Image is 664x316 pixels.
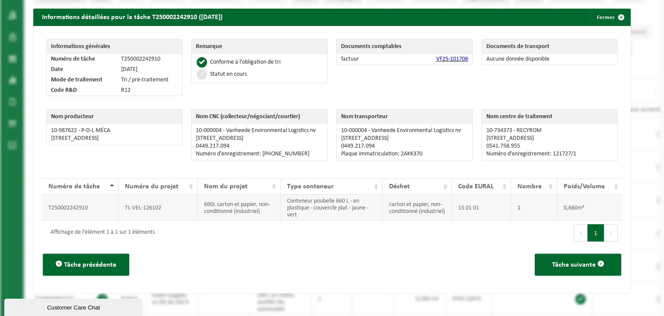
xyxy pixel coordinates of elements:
[51,127,178,134] p: 10-987622 - P-D-L MÉCA
[287,183,334,190] span: Type conteneur
[47,110,182,124] th: Nom producteur
[47,85,117,96] td: Code R&D
[383,195,452,221] td: carton et papier, non-conditionné (industriel)
[192,39,327,54] th: Remarque
[48,183,100,190] span: Numéro de tâche
[43,254,129,276] button: Tâche précédente
[341,135,468,142] p: [STREET_ADDRESS]
[204,183,248,190] span: Nom du projet
[590,9,630,26] button: Fermer
[482,110,618,124] th: Nom centre de traitement
[196,135,323,142] p: [STREET_ADDRESS]
[210,71,247,77] div: Statut en cours
[486,143,613,150] p: 0541.758.955
[452,195,511,221] td: 15 01 01
[118,195,198,221] td: TL-VEL-126102
[125,183,179,190] span: Numéro du projet
[198,195,281,221] td: 660L carton et papier, non-conditionné (industriel)
[281,195,383,221] td: Conteneur poubelle 660 L - en plastique - couvercle plat - jaune - vert
[486,151,613,158] p: Numéro d’enregistrement: 121727/1
[482,39,603,54] th: Documents de transport
[486,127,613,134] p: 10-734373 - RECYROM
[337,54,390,64] td: factuur
[47,54,117,64] td: Numéro de tâche
[196,143,323,150] p: 0449.217.094
[117,54,182,64] td: T250002242910
[46,225,155,241] div: Affichage de l'élément 1 à 1 sur 1 éléments
[47,64,117,75] td: Date
[117,75,182,85] td: Tri / pré-traitement
[337,110,472,124] th: Nom transporteur
[389,183,410,190] span: Déchet
[47,39,182,54] th: Informations générales
[117,85,182,96] td: R12
[196,151,323,158] p: Numéro d’enregistrement: [PHONE_NUMBER]
[557,195,622,221] td: 0,660m³
[517,183,542,190] span: Nombre
[341,151,468,158] p: Plaque immatriculation: 2AKK370
[604,224,618,242] button: Next
[587,224,604,242] button: 1
[436,56,468,62] a: VF25-101706
[482,54,618,64] td: Aucune donnée disponible
[51,135,178,142] p: [STREET_ADDRESS]
[117,64,182,75] td: [DATE]
[535,254,621,276] button: Tâche suivante
[196,127,323,134] p: 10-000004 - Vanheede Environmental Logistics nv
[210,59,281,65] div: Conforme à l’obligation de tri
[574,224,587,242] button: Previous
[458,183,494,190] span: Code EURAL
[337,39,472,54] th: Documents comptables
[42,195,118,221] td: T250002242910
[511,195,558,221] td: 1
[64,261,116,268] span: Tâche précédente
[341,127,468,134] p: 10-000004 - Vanheede Environmental Logistics nv
[4,297,144,316] iframe: chat widget
[47,75,117,85] td: Mode de traitement
[552,261,596,268] span: Tâche suivante
[33,9,231,25] h2: Informations détaillées pour la tâche T250002242910 ([DATE])
[486,135,613,142] p: [STREET_ADDRESS]
[564,183,605,190] span: Poids/Volume
[341,143,468,150] p: 0449.217.094
[192,110,327,124] th: Nom CNC (collecteur/négociant/courtier)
